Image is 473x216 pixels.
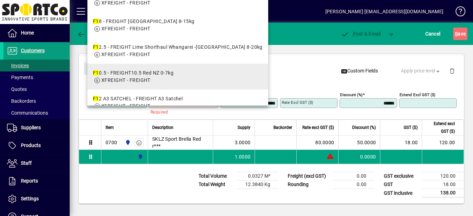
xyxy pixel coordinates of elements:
button: Close [84,62,108,75]
span: Apply price level [401,67,441,75]
span: Back [77,31,100,37]
td: Total Weight [195,180,237,189]
mat-option: F18 - FREIGHT Orange Nth Island 8-15kg [87,12,268,38]
mat-error: Required [150,108,213,115]
div: [PERSON_NAME] [EMAIL_ADDRESS][DOMAIN_NAME] [325,6,443,17]
span: Sportco Ltd Warehouse [123,139,131,146]
td: 0.00 [333,180,375,189]
mat-label: Extend excl GST ($) [400,92,435,97]
mat-label: Rate excl GST ($) [282,100,313,105]
td: 50.0000 [338,136,380,150]
em: F1 [93,96,99,101]
span: XFREIGHT - FREIGHT [101,52,150,57]
a: Quotes [3,83,70,95]
button: Apply price level [398,65,444,77]
td: Total Volume [195,172,237,180]
a: Payments [3,71,70,83]
span: Invoices [7,63,29,68]
a: Backorders [3,95,70,107]
app-page-header-button: Delete [444,68,460,74]
span: Backorder [273,124,292,131]
span: S [455,31,458,37]
em: F1 [93,44,99,50]
span: Home [21,30,34,36]
span: Products [21,142,41,148]
a: Settings [3,190,70,208]
mat-option: F12.5 - FREIGHT Lime Shorthaul Whangarei -Rotorua 8-20kg [87,38,268,64]
td: 12.3840 Kg [237,180,279,189]
mat-option: F10.5 - FREIGHT10.5 Red NZ 0-7kg [87,64,268,90]
td: Rounding [284,180,333,189]
em: F1 [93,18,99,24]
span: Description [152,124,173,131]
span: Backorders [7,98,36,104]
span: Custom Fields [341,67,378,75]
td: GST [380,180,422,189]
td: 18.00 [422,180,464,189]
span: GST ($) [404,124,418,131]
span: Payments [7,75,33,80]
div: 0.5 - FREIGHT10.5 Red NZ 0-7kg [93,69,173,77]
app-page-header-button: Close [82,65,109,71]
div: 80.0000 [301,139,334,146]
a: Invoices [3,60,70,71]
div: 0700 [106,139,117,146]
span: ost & Email [341,31,381,37]
td: GST exclusive [380,172,422,180]
td: 120.00 [422,136,464,150]
button: Back [75,28,102,40]
span: Close [87,63,105,75]
td: Freight (excl GST) [284,172,333,180]
button: Custom Fields [338,65,381,77]
span: ave [455,28,466,39]
td: 138.00 [422,189,464,198]
span: Suppliers [21,125,41,130]
a: Products [3,137,70,154]
mat-label: Discount (%) [340,92,363,97]
span: XFREIGHT - FREIGHT [101,77,150,83]
a: Reports [3,172,70,190]
td: 120.00 [422,172,464,180]
button: Delete [444,62,460,79]
span: Reports [21,178,38,184]
td: 18.00 [380,136,422,150]
td: 0.0000 [338,150,380,164]
button: Post & Email [337,28,385,40]
em: F1 [93,70,99,76]
span: Sportco Ltd Warehouse [136,153,144,161]
mat-option: F12 A3 SATCHEL - FREIGHT A3 Satchel [87,90,268,115]
td: 0.0327 M³ [237,172,279,180]
app-page-header-button: Back [70,28,108,40]
button: Cancel [424,28,442,40]
span: Customers [21,48,45,53]
span: Communications [7,110,48,116]
span: Discount (%) [352,124,376,131]
a: Suppliers [3,119,70,137]
div: 8 - FREIGHT [GEOGRAPHIC_DATA] 8-15kg [93,18,195,25]
span: 1.0000 [235,153,251,160]
td: GST inclusive [380,189,422,198]
span: Extend excl GST ($) [426,120,455,135]
span: Settings [21,196,39,201]
span: SKLZ Sport Brella Red r*** [152,136,209,149]
a: Knowledge Base [450,1,464,24]
a: Home [3,24,70,42]
div: 2.5 - FREIGHT Lime Shorthaul Whangarei -[GEOGRAPHIC_DATA] 8-20kg [93,44,263,51]
span: Cancel [425,28,441,39]
span: XFREIGHT - FREIGHT [101,26,150,31]
span: XFREIGHT - FREIGHT [101,103,150,109]
td: 0.00 [333,172,375,180]
div: Product [79,55,464,81]
button: Save [453,28,467,40]
span: Rate excl GST ($) [302,124,334,131]
span: 3.0000 [235,139,251,146]
span: Quotes [7,86,27,92]
span: Supply [238,124,250,131]
a: Communications [3,107,70,119]
span: Staff [21,160,32,166]
div: 2 A3 SATCHEL - FREIGHT A3 Satchel [93,95,183,102]
span: Item [106,124,114,131]
a: Staff [3,155,70,172]
span: P [353,31,356,37]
